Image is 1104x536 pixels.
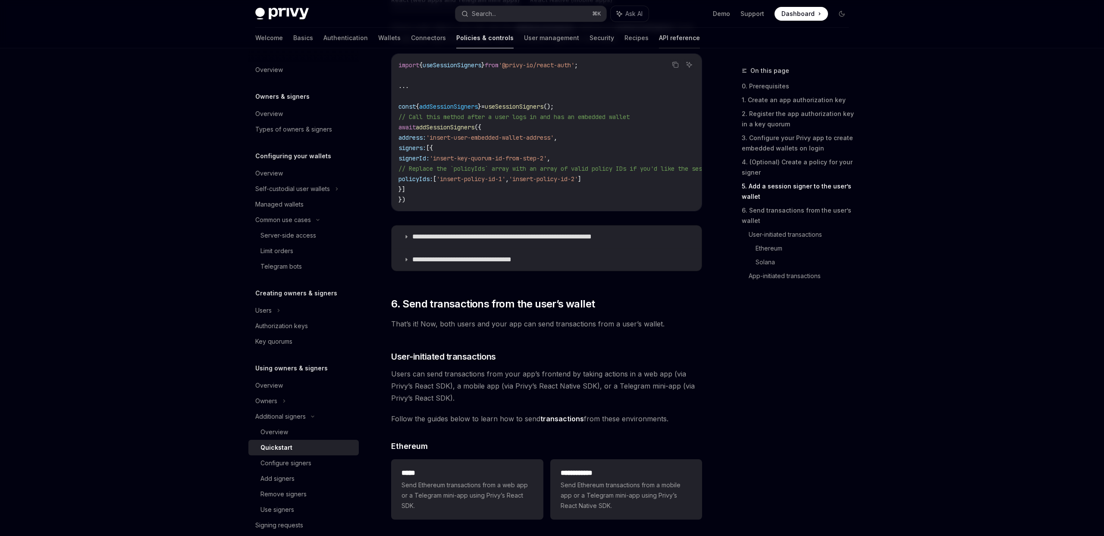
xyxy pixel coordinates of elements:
span: ⌘ K [592,10,601,17]
span: , [547,154,550,162]
div: Server-side access [260,230,316,241]
a: Telegram bots [248,259,359,274]
a: API reference [659,28,700,48]
a: 6. Send transactions from the user’s wallet [742,204,856,228]
div: Self-custodial user wallets [255,184,330,194]
span: import [398,61,419,69]
span: '@privy-io/react-auth' [499,61,574,69]
span: On this page [750,66,789,76]
a: Key quorums [248,334,359,349]
button: Ask AI [684,59,695,70]
span: const [398,103,416,110]
a: Dashboard [775,7,828,21]
a: Add signers [248,471,359,486]
a: Managed wallets [248,197,359,212]
div: Overview [260,427,288,437]
img: dark logo [255,8,309,20]
a: Demo [713,9,730,18]
div: Add signers [260,473,295,484]
span: ; [574,61,578,69]
a: Overview [248,62,359,78]
span: }] [398,185,405,193]
span: Dashboard [781,9,815,18]
a: Authorization keys [248,318,359,334]
span: [{ [426,144,433,152]
span: Ethereum [391,440,428,452]
span: signers: [398,144,426,152]
div: Search... [472,9,496,19]
a: App-initiated transactions [749,269,856,283]
span: ] [578,175,581,183]
a: Wallets [378,28,401,48]
a: Signing requests [248,517,359,533]
span: ({ [474,123,481,131]
button: Toggle dark mode [835,7,849,21]
a: Limit orders [248,243,359,259]
span: 'insert-policy-id-2' [509,175,578,183]
a: Connectors [411,28,446,48]
div: Overview [255,168,283,179]
a: Server-side access [248,228,359,243]
a: Quickstart [248,440,359,455]
a: transactions [540,414,584,423]
span: policyIds: [398,175,433,183]
a: **** **** **Send Ethereum transactions from a mobile app or a Telegram mini-app using Privy’s Rea... [550,459,702,520]
a: Policies & controls [456,28,514,48]
a: Overview [248,106,359,122]
a: Basics [293,28,313,48]
div: Users [255,305,272,316]
span: , [554,134,557,141]
span: address: [398,134,426,141]
a: Security [590,28,614,48]
div: Use signers [260,505,294,515]
a: Configure signers [248,455,359,471]
a: Recipes [624,28,649,48]
div: Overview [255,380,283,391]
a: Welcome [255,28,283,48]
span: 'insert-user-embedded-wallet-address' [426,134,554,141]
div: Owners [255,396,277,406]
span: 6. Send transactions from the user’s wallet [391,297,595,311]
span: ... [398,82,409,90]
span: }) [398,196,405,204]
span: // Call this method after a user logs in and has an embedded wallet [398,113,630,121]
div: Key quorums [255,336,292,347]
div: Types of owners & signers [255,124,332,135]
span: useSessionSigners [485,103,543,110]
a: Remove signers [248,486,359,502]
div: Signing requests [255,520,303,530]
button: Ask AI [611,6,649,22]
span: , [505,175,509,183]
h5: Using owners & signers [255,363,328,373]
span: Send Ethereum transactions from a mobile app or a Telegram mini-app using Privy’s React Native SDK. [561,480,692,511]
a: Solana [756,255,856,269]
a: Overview [248,378,359,393]
div: Quickstart [260,442,292,453]
div: Remove signers [260,489,307,499]
span: signerId: [398,154,430,162]
span: Users can send transactions from your app’s frontend by taking actions in a web app (via Privy’s ... [391,368,702,404]
a: User-initiated transactions [749,228,856,241]
span: = [481,103,485,110]
a: *****Send Ethereum transactions from a web app or a Telegram mini-app using Privy’s React SDK. [391,459,543,520]
span: 'insert-key-quorum-id-from-step-2' [430,154,547,162]
h5: Owners & signers [255,91,310,102]
div: Telegram bots [260,261,302,272]
button: Search...⌘K [455,6,606,22]
h5: Creating owners & signers [255,288,337,298]
span: await [398,123,416,131]
h5: Configuring your wallets [255,151,331,161]
a: 2. Register the app authorization key in a key quorum [742,107,856,131]
span: User-initiated transactions [391,351,496,363]
span: 'insert-policy-id-1' [436,175,505,183]
a: Support [740,9,764,18]
span: } [478,103,481,110]
span: Ask AI [625,9,643,18]
a: 1. Create an app authorization key [742,93,856,107]
span: { [416,103,419,110]
span: from [485,61,499,69]
a: 0. Prerequisites [742,79,856,93]
button: Copy the contents from the code block [670,59,681,70]
a: Overview [248,166,359,181]
a: Authentication [323,28,368,48]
